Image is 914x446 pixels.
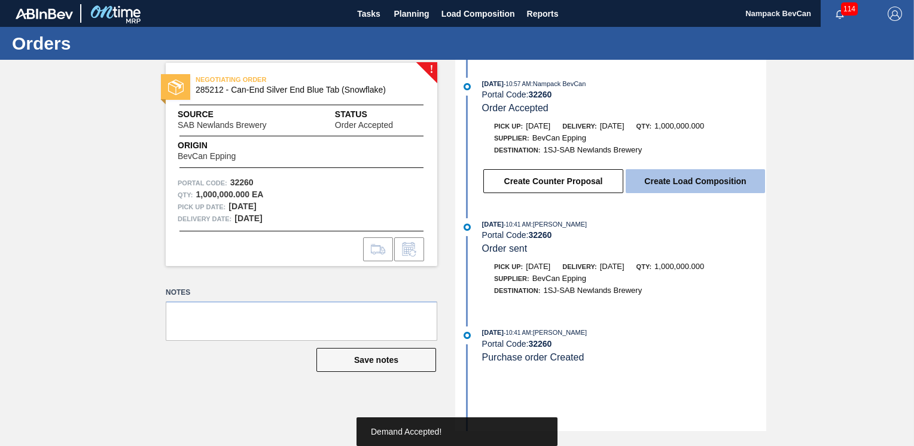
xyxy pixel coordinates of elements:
span: Status [335,108,425,121]
span: Supplier: [494,135,529,142]
img: atual [464,332,471,339]
span: 1SJ-SAB Newlands Brewery [543,145,642,154]
span: 1,000,000.000 [654,262,704,271]
span: Qty: [636,263,651,270]
span: Order Accepted [335,121,393,130]
label: Notes [166,284,437,301]
span: : Nampack BevCan [531,80,586,87]
span: Pick up: [494,263,523,270]
div: Inform order change [394,237,424,261]
span: - 10:57 AM [504,81,531,87]
span: BevCan Epping [532,274,586,283]
img: atual [464,83,471,90]
span: - 10:41 AM [504,329,531,336]
span: Supplier: [494,275,529,282]
span: Planning [394,7,429,21]
span: Demand Accepted! [371,427,441,436]
span: [DATE] [482,80,504,87]
button: Notifications [821,5,859,22]
span: Qty : [178,189,193,201]
strong: 32260 [230,178,254,187]
span: - 10:41 AM [504,221,531,228]
span: Portal Code: [178,177,227,189]
span: 1,000,000.000 [654,121,704,130]
span: Delivery: [562,123,596,130]
span: [DATE] [526,121,550,130]
span: Tasks [356,7,382,21]
span: : [PERSON_NAME] [531,329,587,336]
strong: [DATE] [234,213,262,223]
strong: 32260 [528,339,552,349]
span: Source [178,108,303,121]
span: 1SJ-SAB Newlands Brewery [543,286,642,295]
button: Create Counter Proposal [483,169,623,193]
img: status [168,80,184,95]
span: : [PERSON_NAME] [531,221,587,228]
span: Pick up Date: [178,201,226,213]
img: TNhmsLtSVTkK8tSr43FrP2fwEKptu5GPRR3wAAAABJRU5ErkJggg== [16,8,73,19]
span: [DATE] [482,329,504,336]
div: Portal Code: [482,339,766,349]
strong: [DATE] [228,201,256,211]
span: [DATE] [526,262,550,271]
img: atual [464,224,471,231]
strong: 32260 [528,230,552,240]
span: Order Accepted [482,103,549,113]
div: Portal Code: [482,90,766,99]
span: NEGOTIATING ORDER [196,74,363,85]
div: Go to Load Composition [363,237,393,261]
span: Order sent [482,243,528,253]
span: Destination: [494,287,540,294]
span: 114 [841,2,858,16]
span: [DATE] [600,262,624,271]
button: Create Load Composition [626,169,765,193]
span: [DATE] [482,221,504,228]
span: Qty: [636,123,651,130]
h1: Orders [12,36,224,50]
strong: 1,000,000.000 EA [196,190,263,199]
span: Purchase order Created [482,352,584,362]
img: Logout [888,7,902,21]
strong: 32260 [528,90,552,99]
span: Origin [178,139,266,152]
div: Portal Code: [482,230,766,240]
span: [DATE] [600,121,624,130]
span: Load Composition [441,7,515,21]
span: BevCan Epping [178,152,236,161]
span: Destination: [494,146,540,154]
span: Reports [527,7,559,21]
span: Pick up: [494,123,523,130]
span: Delivery Date: [178,213,231,225]
button: Save notes [316,348,436,372]
span: 285212 - Can-End Silver End Blue Tab (Snowflake) [196,85,413,94]
span: BevCan Epping [532,133,586,142]
span: SAB Newlands Brewery [178,121,267,130]
span: Delivery: [562,263,596,270]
